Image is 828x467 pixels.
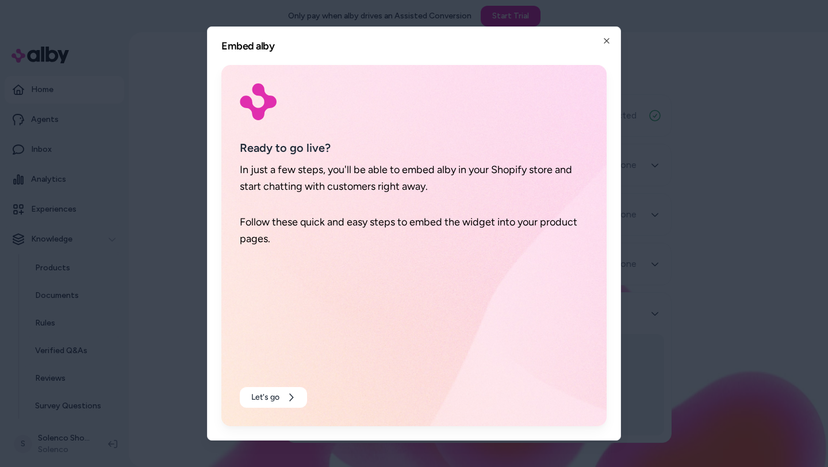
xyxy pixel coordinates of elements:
p: Follow these quick and easy steps to embed the widget into your product pages. [240,214,588,248]
button: Let's go [240,387,307,408]
p: Ready to go live? [240,139,588,158]
p: In just a few steps, you'll be able to embed alby in your Shopify store and start chatting with c... [240,162,588,196]
img: Logo [240,83,277,120]
h2: Embed alby [221,41,607,51]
